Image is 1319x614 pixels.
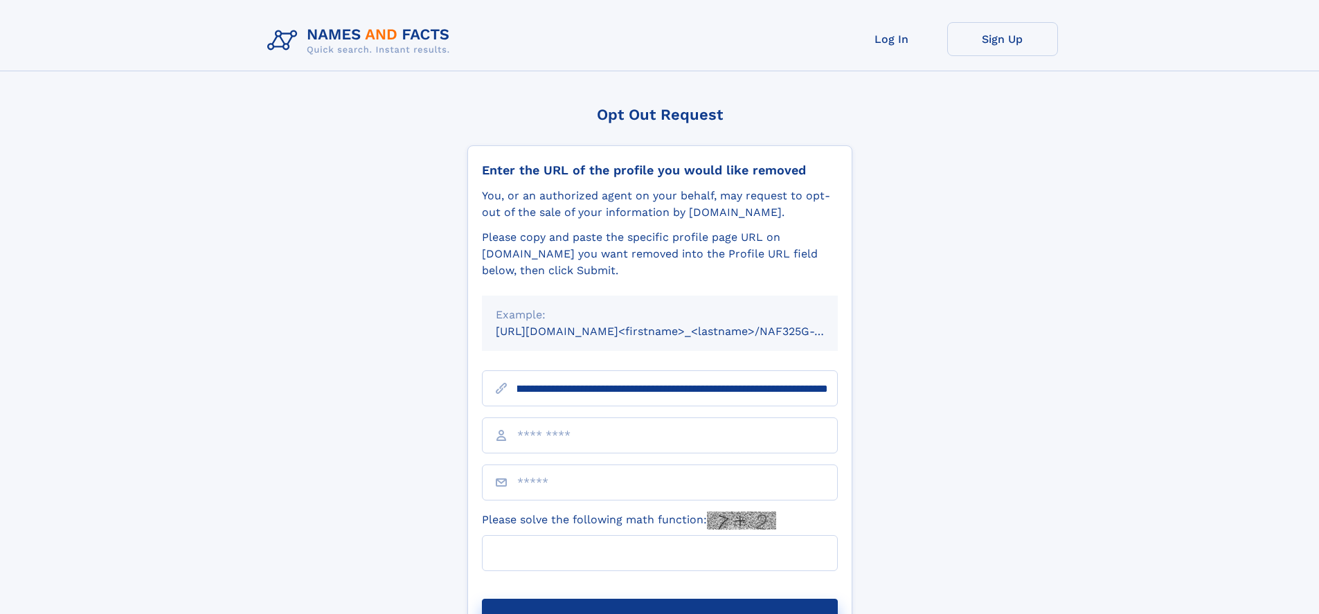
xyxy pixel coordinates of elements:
[496,325,864,338] small: [URL][DOMAIN_NAME]<firstname>_<lastname>/NAF325G-xxxxxxxx
[947,22,1058,56] a: Sign Up
[482,229,838,279] div: Please copy and paste the specific profile page URL on [DOMAIN_NAME] you want removed into the Pr...
[836,22,947,56] a: Log In
[496,307,824,323] div: Example:
[482,163,838,178] div: Enter the URL of the profile you would like removed
[467,106,852,123] div: Opt Out Request
[482,188,838,221] div: You, or an authorized agent on your behalf, may request to opt-out of the sale of your informatio...
[482,512,776,530] label: Please solve the following math function:
[262,22,461,60] img: Logo Names and Facts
